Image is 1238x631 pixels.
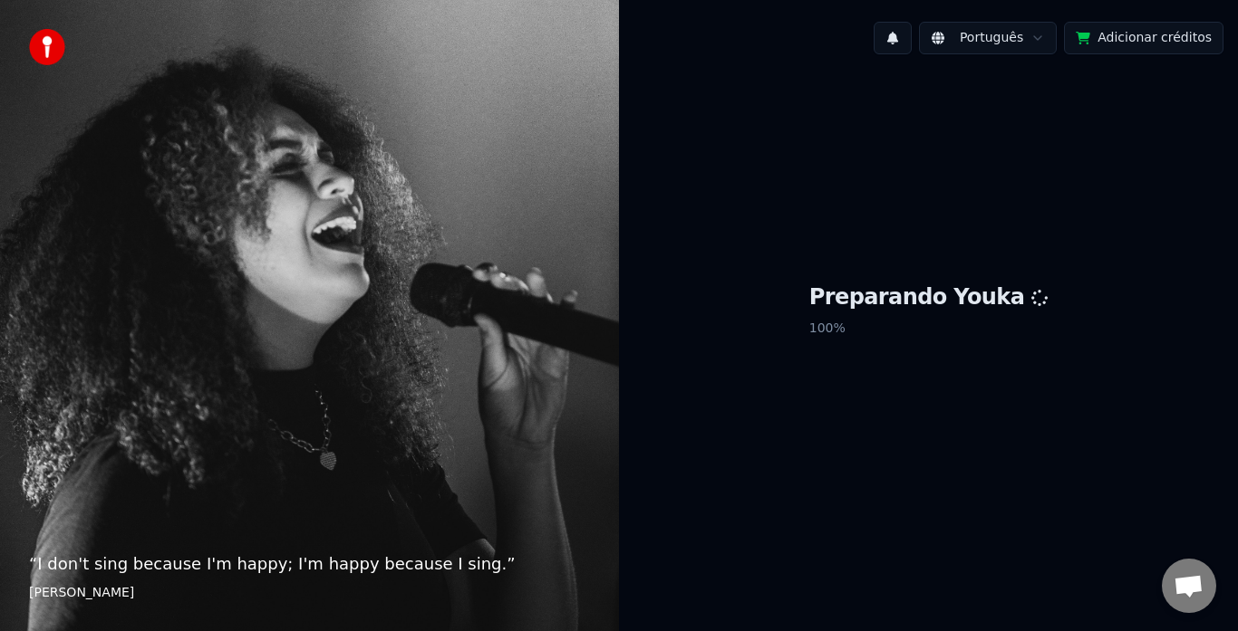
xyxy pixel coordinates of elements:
[809,312,1049,345] p: 100 %
[1064,22,1223,54] button: Adicionar créditos
[1162,559,1216,613] a: Bate-papo aberto
[809,283,1049,312] h1: Preparando Youka
[29,29,65,65] img: youka
[29,584,590,602] footer: [PERSON_NAME]
[29,551,590,577] p: “ I don't sing because I'm happy; I'm happy because I sing. ”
